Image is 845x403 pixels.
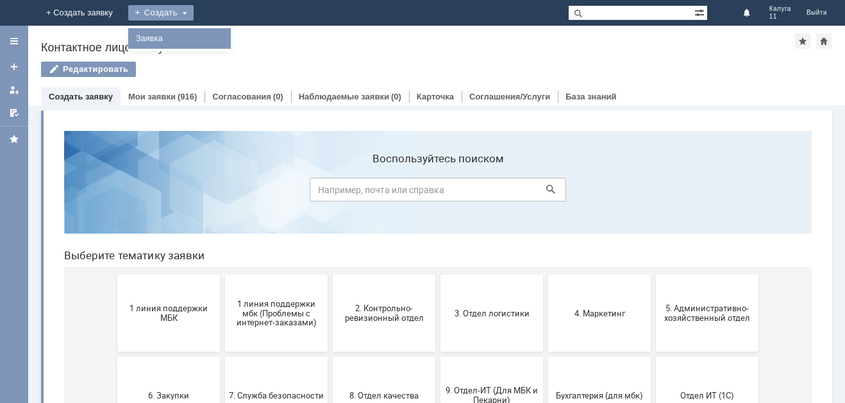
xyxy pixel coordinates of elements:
span: 7. Служба безопасности [175,270,270,279]
button: Отдел ИТ (1С) [602,236,705,313]
span: [PERSON_NAME]. Услуги ИТ для МБК (оформляет L1) [606,342,701,371]
a: Соглашения/Услуги [469,92,550,101]
span: 1 линия поддержки МБК [67,183,162,202]
span: Отдел ИТ (1С) [606,270,701,279]
span: Финансовый отдел [283,352,378,361]
button: Отдел-ИТ (Битрикс24 и CRM) [63,318,166,395]
button: Это соглашение не активно! [494,318,597,395]
a: Согласования [212,92,271,101]
button: Бухгалтерия (для мбк) [494,236,597,313]
span: 5. Административно-хозяйственный отдел [606,183,701,202]
button: 7. Служба безопасности [171,236,274,313]
a: База знаний [565,92,616,101]
a: Мои заявки [128,92,176,101]
div: (0) [273,92,283,101]
button: 6. Закупки [63,236,166,313]
a: Карточка [417,92,454,101]
div: Создать [128,5,194,21]
a: Мои заявки [4,80,24,100]
div: Контактное лицо "Калуга 11" [41,41,795,54]
button: 2. Контрольно-ревизионный отдел [279,154,381,231]
button: 1 линия поддержки МБК [63,154,166,231]
span: 4. Маркетинг [498,187,593,197]
button: Отдел-ИТ (Офис) [171,318,274,395]
button: 3. Отдел логистики [387,154,489,231]
span: Отдел-ИТ (Офис) [175,352,270,361]
span: Расширенный поиск [694,6,707,18]
button: 4. Маркетинг [494,154,597,231]
button: Франчайзинг [387,318,489,395]
span: Бухгалтерия (для мбк) [498,270,593,279]
label: Воспользуйтесь поиском [256,31,512,44]
a: Мои согласования [4,103,24,123]
div: (0) [391,92,401,101]
span: Калуга [769,5,791,13]
button: 9. Отдел-ИТ (Для МБК и Пекарни) [387,236,489,313]
span: 6. Закупки [67,270,162,279]
button: Финансовый отдел [279,318,381,395]
span: 9. Отдел-ИТ (Для МБК и Пекарни) [390,265,485,284]
span: Франчайзинг [390,352,485,361]
input: Например, почта или справка [256,57,512,81]
span: 3. Отдел логистики [390,187,485,197]
header: Выберите тематику заявки [10,128,758,141]
div: (916) [178,92,197,101]
div: Сделать домашней страницей [816,33,832,49]
span: 11 [769,13,791,21]
a: Наблюдаемые заявки [299,92,389,101]
div: Добавить в избранное [795,33,810,49]
button: 1 линия поддержки мбк (Проблемы с интернет-заказами) [171,154,274,231]
a: Создать заявку [4,56,24,77]
span: Отдел-ИТ (Битрикс24 и CRM) [67,347,162,366]
span: Это соглашение не активно! [498,347,593,366]
span: 8. Отдел качества [283,270,378,279]
button: 8. Отдел качества [279,236,381,313]
button: 5. Административно-хозяйственный отдел [602,154,705,231]
span: 2. Контрольно-ревизионный отдел [283,183,378,202]
button: [PERSON_NAME]. Услуги ИТ для МБК (оформляет L1) [602,318,705,395]
a: Заявка [131,31,228,46]
span: 1 линия поддержки мбк (Проблемы с интернет-заказами) [175,178,270,207]
a: Создать заявку [49,92,113,101]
